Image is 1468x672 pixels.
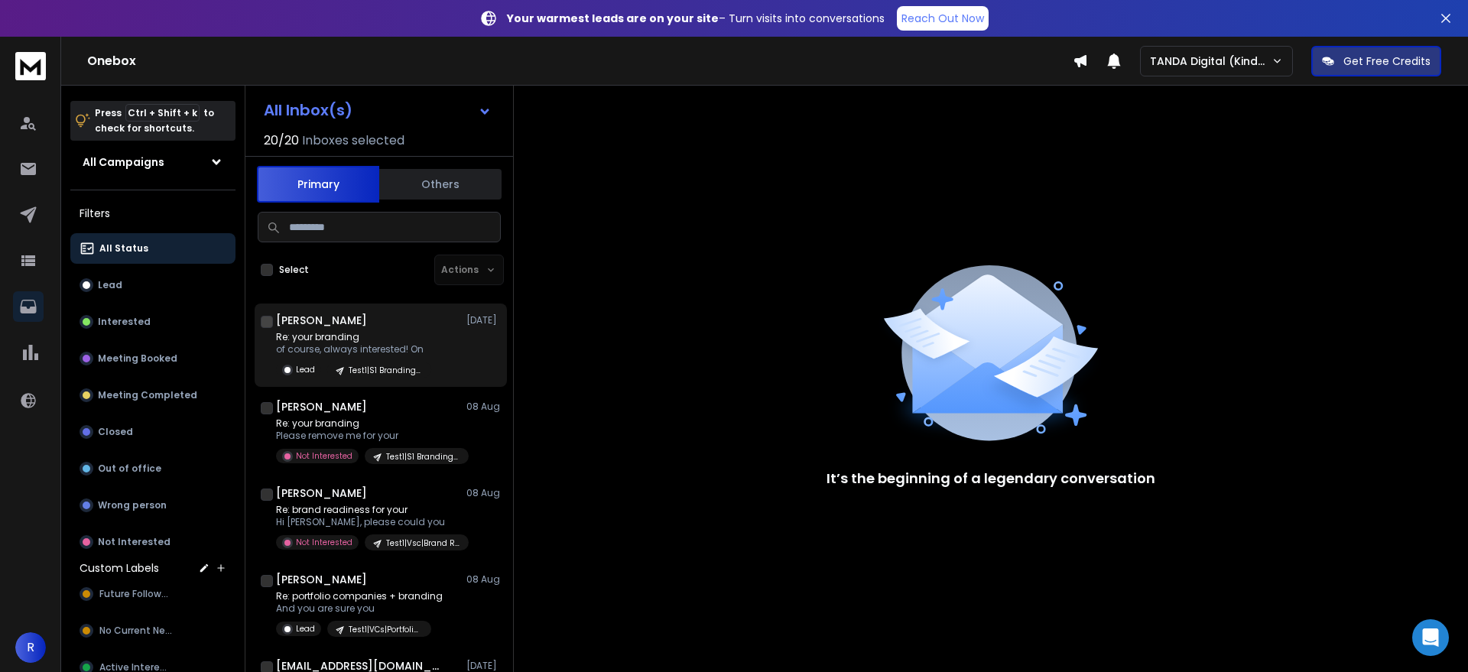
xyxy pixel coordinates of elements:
[70,527,235,557] button: Not Interested
[276,399,367,414] h1: [PERSON_NAME]
[98,426,133,438] p: Closed
[296,623,315,635] p: Lead
[276,417,460,430] p: Re: your branding
[15,632,46,663] button: R
[302,131,404,150] h3: Inboxes selected
[276,504,460,516] p: Re: brand readiness for your
[507,11,885,26] p: – Turn visits into conversations
[279,264,309,276] label: Select
[98,279,122,291] p: Lead
[296,364,315,375] p: Lead
[80,560,159,576] h3: Custom Labels
[386,537,460,549] p: Test1|Vsc|Brand Readiness Workshop Angle for VCs & Accelerators|UK&nordics|210225
[466,573,501,586] p: 08 Aug
[15,52,46,80] img: logo
[70,490,235,521] button: Wrong person
[70,380,235,411] button: Meeting Completed
[276,572,367,587] h1: [PERSON_NAME]
[70,307,235,337] button: Interested
[98,389,197,401] p: Meeting Completed
[70,417,235,447] button: Closed
[276,331,431,343] p: Re: your branding
[276,313,367,328] h1: [PERSON_NAME]
[70,615,235,646] button: No Current Need
[70,453,235,484] button: Out of office
[99,625,177,637] span: No Current Need
[296,450,352,462] p: Not Interested
[98,316,151,328] p: Interested
[386,451,460,463] p: Test1|S1 Branding + Funding Readiness|UK&Nordics|CEO, founder|210225
[466,660,501,672] p: [DATE]
[276,590,443,602] p: Re: portfolio companies + branding
[87,52,1073,70] h1: Onebox
[276,516,460,528] p: Hi [PERSON_NAME], please could you
[379,167,502,201] button: Others
[827,468,1155,489] p: It’s the beginning of a legendary conversation
[276,430,460,442] p: Please remove me for your
[70,203,235,224] h3: Filters
[70,233,235,264] button: All Status
[70,270,235,300] button: Lead
[70,579,235,609] button: Future Followup
[349,624,422,635] p: Test1|VCs|Portfolio Brand Review Angle|UK&Nordics|210225
[264,102,352,118] h1: All Inbox(s)
[1412,619,1449,656] div: Open Intercom Messenger
[95,106,214,136] p: Press to check for shortcuts.
[98,463,161,475] p: Out of office
[466,401,501,413] p: 08 Aug
[507,11,719,26] strong: Your warmest leads are on your site
[98,536,171,548] p: Not Interested
[98,499,167,511] p: Wrong person
[276,602,443,615] p: And you are sure you
[264,131,299,150] span: 20 / 20
[897,6,989,31] a: Reach Out Now
[252,95,504,125] button: All Inbox(s)
[1343,54,1431,69] p: Get Free Credits
[99,242,148,255] p: All Status
[466,487,501,499] p: 08 Aug
[296,537,352,548] p: Not Interested
[1311,46,1441,76] button: Get Free Credits
[1150,54,1272,69] p: TANDA Digital (Kind Studio)
[99,588,173,600] span: Future Followup
[125,104,200,122] span: Ctrl + Shift + k
[349,365,422,376] p: Test1|S1 Branding + Funding Readiness|UK&Nordics|CEO, founder|210225
[276,343,431,355] p: of course, always interested! On
[83,154,164,170] h1: All Campaigns
[276,485,367,501] h1: [PERSON_NAME]
[70,343,235,374] button: Meeting Booked
[257,166,379,203] button: Primary
[98,352,177,365] p: Meeting Booked
[901,11,984,26] p: Reach Out Now
[466,314,501,326] p: [DATE]
[70,147,235,177] button: All Campaigns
